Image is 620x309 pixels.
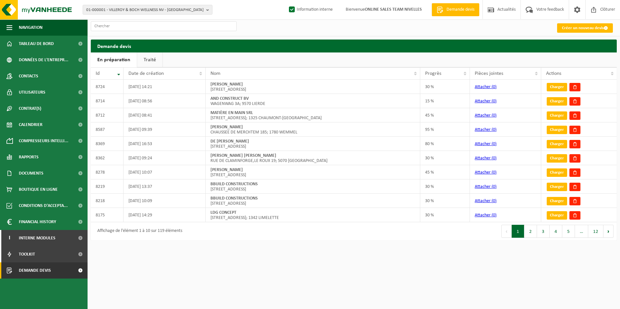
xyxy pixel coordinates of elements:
span: Nom [210,71,221,76]
span: Demande devis [19,262,51,279]
span: 0 [493,213,495,218]
strong: BBUILD CONSTRUCTIONS [210,196,258,201]
td: 45 % [420,108,470,122]
a: Charger [547,126,567,134]
td: CHAUSSEE DE MERCHTEM 185; 1780 WEMMEL [206,122,420,137]
a: Attacher (0) [475,113,496,118]
td: 8587 [91,122,124,137]
a: Charger [547,168,567,177]
td: [DATE] 08:56 [124,94,206,108]
a: Charger [547,197,567,205]
td: 30 % [420,179,470,194]
a: Créer un nouveau devis [557,23,613,33]
span: 0 [493,184,495,189]
td: 8362 [91,151,124,165]
td: [STREET_ADDRESS] [206,194,420,208]
td: 8278 [91,165,124,179]
span: Données de l'entrepr... [19,52,68,68]
button: 3 [537,225,550,238]
span: Date de création [128,71,164,76]
span: I [6,230,12,246]
label: Information interne [288,5,333,15]
span: Progrès [425,71,441,76]
span: Interne modules [19,230,55,246]
a: Charger [547,211,567,220]
span: Navigation [19,19,42,36]
div: Affichage de l'élément 1 à 10 sur 119 éléments [94,225,182,237]
span: Id [96,71,100,76]
a: Attacher (0) [475,156,496,161]
a: Charger [547,154,567,163]
td: 15 % [420,94,470,108]
td: 8712 [91,108,124,122]
span: Conditions d'accepta... [19,198,68,214]
td: 8175 [91,208,124,222]
strong: ONLINE SALES TEAM NIVELLES [365,7,422,12]
span: Toolkit [19,246,35,262]
td: [DATE] 09:24 [124,151,206,165]
button: 5 [562,225,575,238]
a: Charger [547,83,567,91]
strong: [PERSON_NAME] [PERSON_NAME] [210,153,276,158]
a: Attacher (0) [475,127,496,132]
strong: LDG CONCEPT [210,210,236,215]
td: RUE DE CLAMINFORGE,LE ROUX 19; 5070 [GEOGRAPHIC_DATA] [206,151,420,165]
span: Rapports [19,149,39,165]
a: En préparation [91,52,137,67]
td: 8369 [91,137,124,151]
td: [DATE] 08:41 [124,108,206,122]
span: Demande devis [445,6,476,13]
a: Attacher (0) [475,170,496,175]
td: 30 % [420,208,470,222]
td: [STREET_ADDRESS]; 1325 CHAUMONT-[GEOGRAPHIC_DATA] [206,108,420,122]
span: Actions [546,71,561,76]
span: 0 [493,170,495,175]
td: [STREET_ADDRESS] [206,137,420,151]
td: 30 % [420,80,470,94]
input: Chercher [91,21,237,31]
strong: DE [PERSON_NAME] [210,139,249,144]
td: [DATE] 14:21 [124,80,206,94]
td: [DATE] 10:07 [124,165,206,179]
span: Contrat(s) [19,100,41,117]
td: 30 % [420,151,470,165]
a: Attacher (0) [475,85,496,89]
span: 0 [493,113,495,118]
td: [STREET_ADDRESS] [206,165,420,179]
span: Compresseurs intelli... [19,133,68,149]
span: 0 [493,142,495,146]
td: 8218 [91,194,124,208]
a: Attacher (0) [475,184,496,189]
span: … [575,225,588,238]
td: [STREET_ADDRESS] [206,80,420,94]
span: 0 [493,127,495,132]
span: Financial History [19,214,56,230]
span: 0 [493,99,495,104]
span: Boutique en ligne [19,181,58,198]
button: Next [603,225,614,238]
span: 0 [493,199,495,203]
td: 8724 [91,80,124,94]
button: 2 [524,225,537,238]
button: Previous [501,225,512,238]
h2: Demande devis [91,40,617,52]
td: 80 % [420,137,470,151]
span: Tableau de bord [19,36,54,52]
strong: [PERSON_NAME] [210,82,243,87]
a: Charger [547,97,567,106]
a: Attacher (0) [475,99,496,104]
a: Charger [547,183,567,191]
strong: [PERSON_NAME] [210,167,243,172]
td: 8219 [91,179,124,194]
span: Documents [19,165,43,181]
strong: AND CONSTRUCT BV [210,96,249,101]
td: 45 % [420,165,470,179]
button: 1 [512,225,524,238]
strong: [PERSON_NAME] [210,125,243,130]
td: [DATE] 09:39 [124,122,206,137]
td: WAGENWAG 3A; 9570 LIERDE [206,94,420,108]
button: 4 [550,225,562,238]
td: 30 % [420,194,470,208]
td: 95 % [420,122,470,137]
strong: BBUILD CONSTRUCTIONS [210,182,258,187]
